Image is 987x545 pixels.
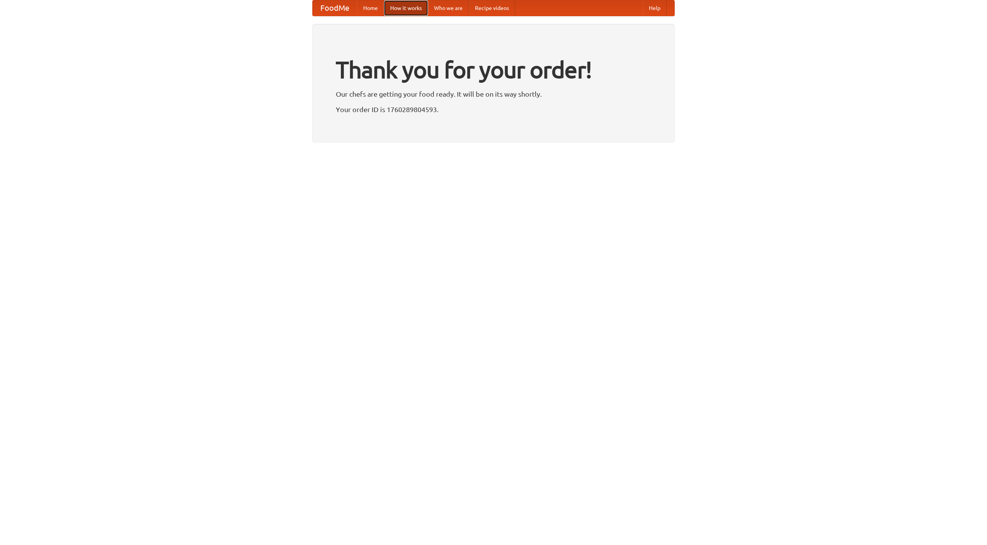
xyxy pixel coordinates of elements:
[313,0,357,16] a: FoodMe
[384,0,428,16] a: How it works
[357,0,384,16] a: Home
[428,0,469,16] a: Who we are
[336,88,651,100] p: Our chefs are getting your food ready. It will be on its way shortly.
[336,104,651,115] p: Your order ID is 1760289804593.
[336,51,651,88] h1: Thank you for your order!
[643,0,667,16] a: Help
[469,0,515,16] a: Recipe videos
